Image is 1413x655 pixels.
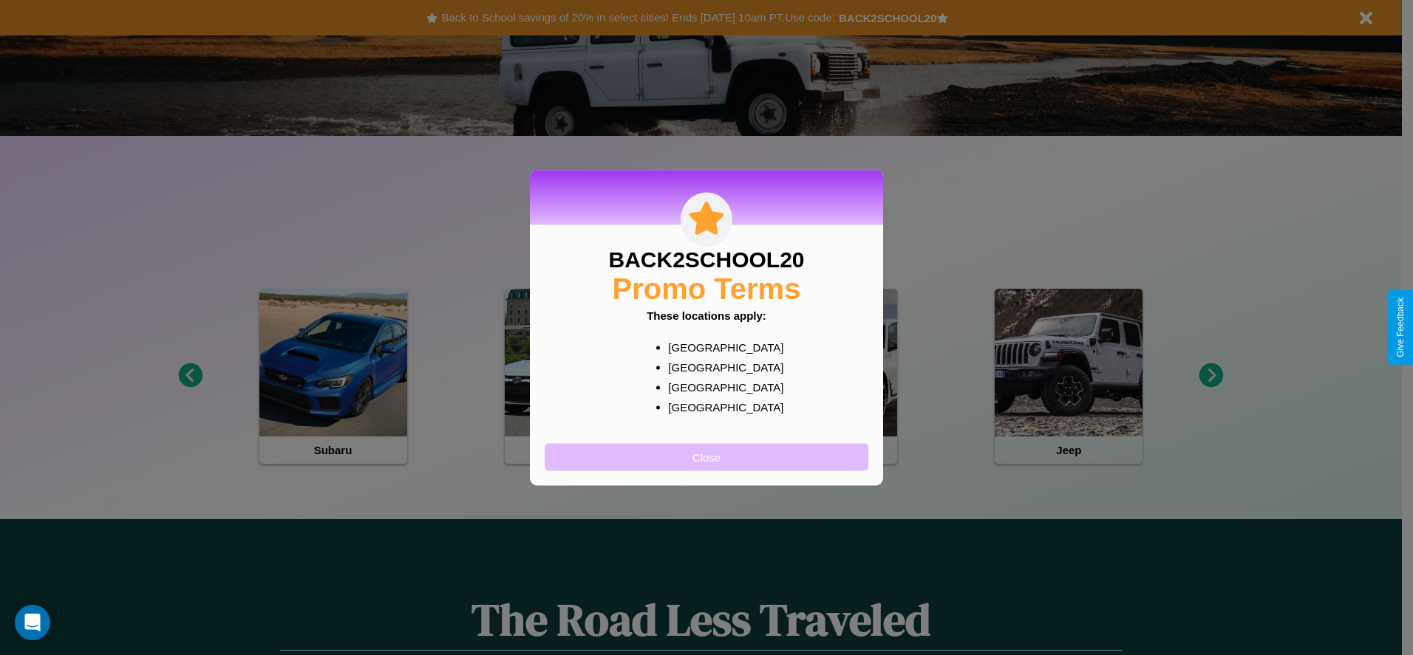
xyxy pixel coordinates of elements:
[613,272,801,305] h2: Promo Terms
[668,397,774,416] p: [GEOGRAPHIC_DATA]
[608,247,804,272] h3: BACK2SCHOOL20
[1395,298,1406,357] div: Give Feedback
[545,443,868,470] button: Close
[668,337,774,357] p: [GEOGRAPHIC_DATA]
[15,605,50,640] div: Open Intercom Messenger
[647,309,766,321] b: These locations apply:
[668,377,774,397] p: [GEOGRAPHIC_DATA]
[668,357,774,377] p: [GEOGRAPHIC_DATA]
